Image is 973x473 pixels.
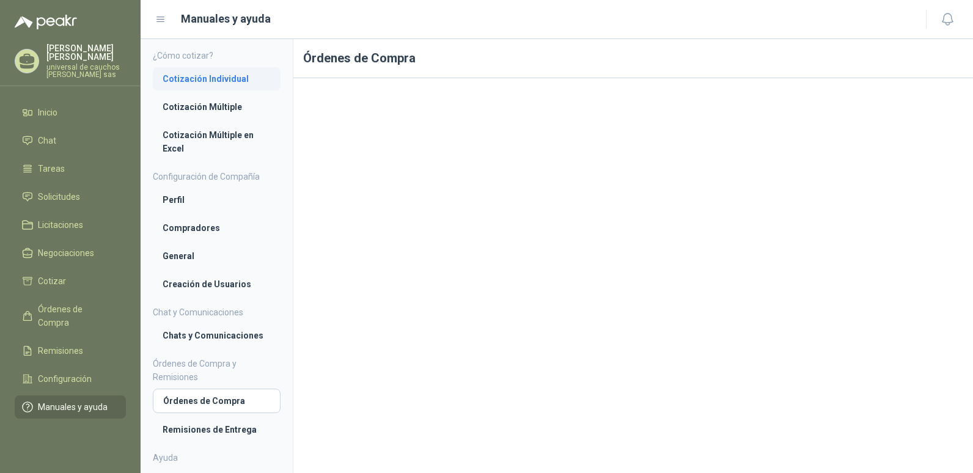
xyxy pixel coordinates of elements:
a: Perfil [153,188,281,211]
a: General [153,244,281,268]
a: Chats y Comunicaciones [153,324,281,347]
a: Cotización Múltiple en Excel [153,123,281,160]
span: Inicio [38,106,57,119]
li: Cotización Múltiple [163,100,271,114]
a: Inicio [15,101,126,124]
a: Chat [15,129,126,152]
a: Cotización Individual [153,67,281,90]
h4: Ayuda [153,451,281,464]
a: Negociaciones [15,241,126,265]
li: Cotización Múltiple en Excel [163,128,271,155]
a: Órdenes de Compra [15,298,126,334]
h4: Chat y Comunicaciones [153,306,281,319]
h4: Órdenes de Compra y Remisiones [153,357,281,384]
span: Manuales y ayuda [38,400,108,414]
li: Chats y Comunicaciones [163,329,271,342]
li: Compradores [163,221,271,235]
img: Logo peakr [15,15,77,29]
span: Chat [38,134,56,147]
span: Cotizar [38,274,66,288]
span: Configuración [38,372,92,386]
span: Solicitudes [38,190,80,204]
a: Tareas [15,157,126,180]
li: Órdenes de Compra [163,394,270,408]
span: Tareas [38,162,65,175]
a: Manuales y ayuda [15,395,126,419]
a: Cotización Múltiple [153,95,281,119]
span: Licitaciones [38,218,83,232]
a: Remisiones [15,339,126,362]
h1: Manuales y ayuda [181,10,271,28]
h1: Órdenes de Compra [293,39,973,78]
span: Órdenes de Compra [38,302,114,329]
li: Remisiones de Entrega [163,423,271,436]
a: Configuración [15,367,126,391]
a: Órdenes de Compra [153,389,281,413]
span: Negociaciones [38,246,94,260]
li: Perfil [163,193,271,207]
a: Cotizar [15,269,126,293]
a: Solicitudes [15,185,126,208]
p: universal de cauchos [PERSON_NAME] sas [46,64,126,78]
span: Remisiones [38,344,83,358]
li: General [163,249,271,263]
a: Creación de Usuarios [153,273,281,296]
h4: ¿Cómo cotizar? [153,49,281,62]
p: [PERSON_NAME] [PERSON_NAME] [46,44,126,61]
li: Creación de Usuarios [163,277,271,291]
a: Compradores [153,216,281,240]
li: Cotización Individual [163,72,271,86]
a: Licitaciones [15,213,126,237]
iframe: 93485c29343c428ca15d5914a24d50fa [303,88,963,458]
h4: Configuración de Compañía [153,170,281,183]
a: Remisiones de Entrega [153,418,281,441]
